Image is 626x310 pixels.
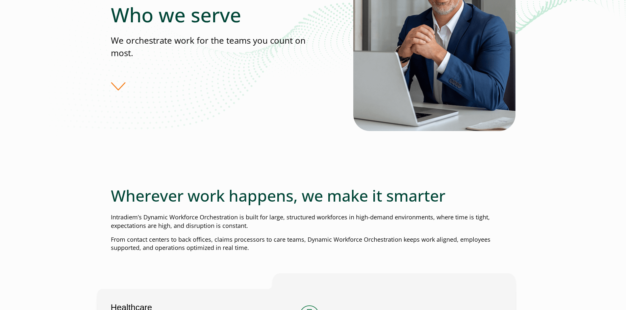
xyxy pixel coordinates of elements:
[111,34,313,59] p: We orchestrate work for the teams you count on most.
[111,3,313,27] h1: Who we serve
[111,213,515,230] p: Intradiem’s Dynamic Workforce Orchestration is built for large, structured workforces in high-dem...
[111,186,515,205] h2: Wherever work happens, we make it smarter
[111,235,515,253] p: From contact centers to back offices, claims processors to care teams, Dynamic Workforce Orchestr...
